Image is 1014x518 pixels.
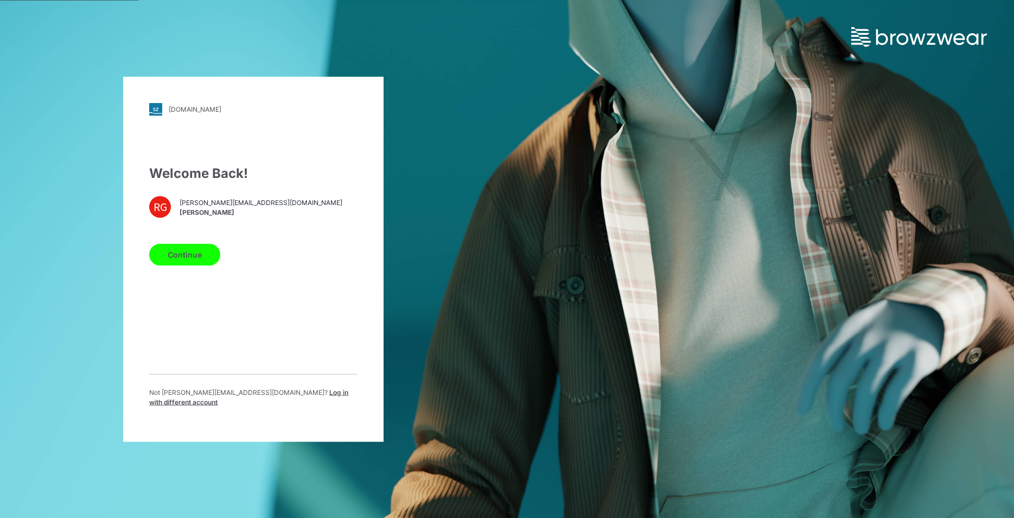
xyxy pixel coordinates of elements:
[169,105,221,113] div: [DOMAIN_NAME]
[149,387,358,407] p: Not [PERSON_NAME][EMAIL_ADDRESS][DOMAIN_NAME] ?
[149,103,162,116] img: stylezone-logo.562084cfcfab977791bfbf7441f1a819.svg
[149,163,358,183] div: Welcome Back!
[180,198,342,208] span: [PERSON_NAME][EMAIL_ADDRESS][DOMAIN_NAME]
[180,208,342,218] span: [PERSON_NAME]
[149,196,171,218] div: RG
[149,244,220,265] button: Continue
[851,27,987,47] img: browzwear-logo.e42bd6dac1945053ebaf764b6aa21510.svg
[149,103,358,116] a: [DOMAIN_NAME]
